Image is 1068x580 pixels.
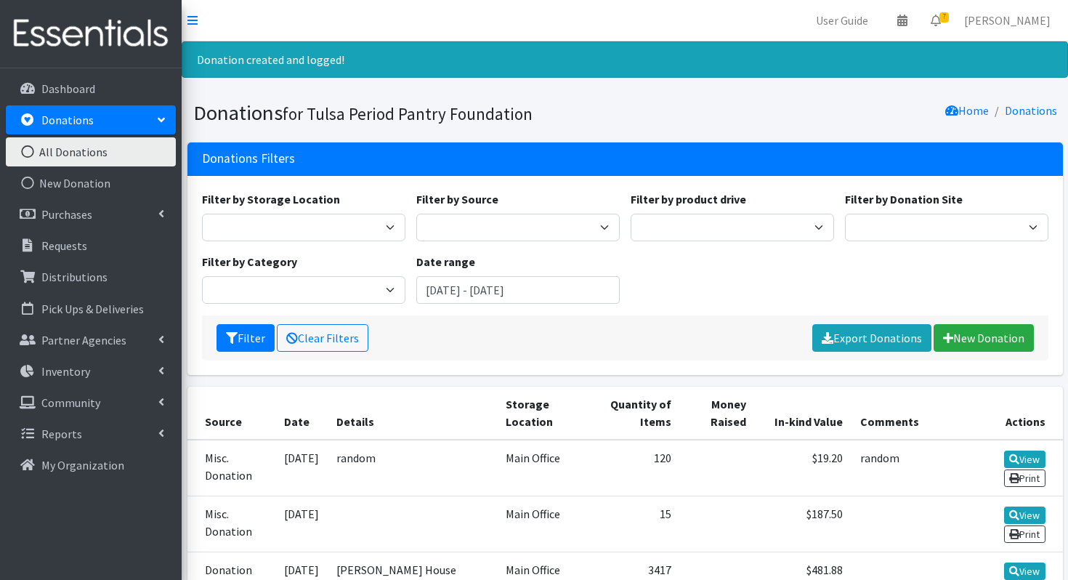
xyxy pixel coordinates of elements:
th: Quantity of Items [588,387,680,440]
a: Distributions [6,262,176,291]
p: Pick Ups & Deliveries [41,302,144,316]
a: New Donation [6,169,176,198]
a: My Organization [6,451,176,480]
a: Donations [6,105,176,134]
a: Inventory [6,357,176,386]
th: Details [328,387,497,440]
a: [PERSON_NAME] [952,6,1062,35]
button: Filter [217,324,275,352]
label: Filter by Donation Site [845,190,963,208]
label: Filter by product drive [631,190,746,208]
td: random [851,440,970,496]
a: New Donation [934,324,1034,352]
div: Donation created and logged! [182,41,1068,78]
p: Community [41,395,100,410]
td: Misc. Donation [187,440,276,496]
th: Date [275,387,328,440]
small: for Tulsa Period Pantry Foundation [283,103,533,124]
td: Misc. Donation [187,496,276,552]
td: Main Office [497,496,588,552]
h1: Donations [193,100,620,126]
th: Storage Location [497,387,588,440]
th: Money Raised [680,387,755,440]
label: Filter by Storage Location [202,190,340,208]
th: In-kind Value [755,387,851,440]
label: Filter by Category [202,253,297,270]
a: Clear Filters [277,324,368,352]
p: My Organization [41,458,124,472]
td: [DATE] [275,496,328,552]
h3: Donations Filters [202,151,295,166]
a: Home [945,103,989,118]
a: View [1004,563,1045,580]
label: Date range [416,253,475,270]
a: Dashboard [6,74,176,103]
th: Actions [971,387,1063,440]
td: Main Office [497,440,588,496]
a: Export Donations [812,324,931,352]
input: January 1, 2011 - December 31, 2011 [416,276,620,304]
p: Donations [41,113,94,127]
a: Reports [6,419,176,448]
a: User Guide [804,6,880,35]
a: View [1004,507,1045,524]
p: Purchases [41,207,92,222]
a: Purchases [6,200,176,229]
p: Partner Agencies [41,333,126,347]
td: random [328,440,497,496]
span: 7 [939,12,949,23]
th: Comments [851,387,970,440]
a: Print [1004,470,1045,487]
p: Reports [41,427,82,441]
p: Distributions [41,270,108,284]
a: 7 [919,6,952,35]
p: Dashboard [41,81,95,96]
p: Inventory [41,364,90,379]
a: Partner Agencies [6,326,176,355]
img: HumanEssentials [6,9,176,58]
td: [DATE] [275,440,328,496]
td: $187.50 [755,496,851,552]
p: Requests [41,238,87,253]
a: Donations [1005,103,1057,118]
a: View [1004,451,1045,468]
a: Community [6,388,176,417]
label: Filter by Source [416,190,498,208]
td: $19.20 [755,440,851,496]
a: Print [1004,525,1045,543]
a: All Donations [6,137,176,166]
a: Pick Ups & Deliveries [6,294,176,323]
th: Source [187,387,276,440]
td: 120 [588,440,680,496]
a: Requests [6,231,176,260]
td: 15 [588,496,680,552]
